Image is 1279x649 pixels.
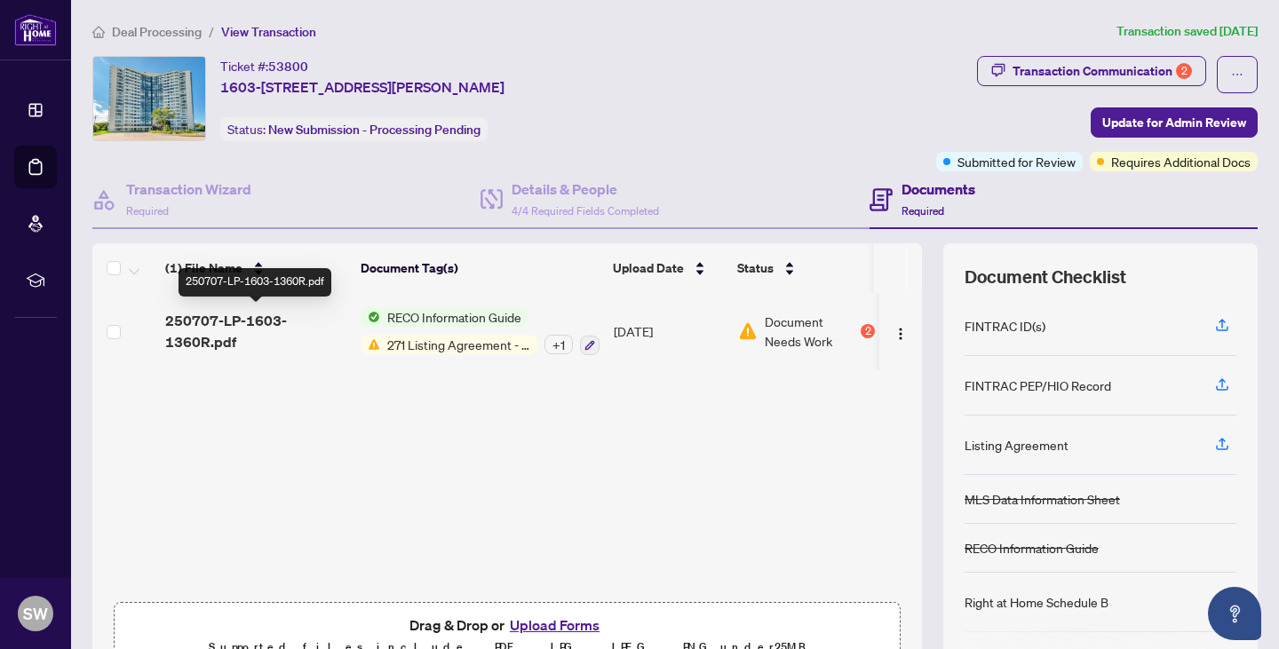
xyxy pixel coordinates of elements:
[886,317,915,345] button: Logo
[361,335,380,354] img: Status Icon
[179,268,331,297] div: 250707-LP-1603-1360R.pdf
[361,307,600,355] button: Status IconRECO Information GuideStatus Icon271 Listing Agreement - Seller Designated Representat...
[606,243,730,293] th: Upload Date
[126,178,251,200] h4: Transaction Wizard
[1208,587,1261,640] button: Open asap
[1116,21,1258,42] article: Transaction saved [DATE]
[126,204,169,218] span: Required
[965,435,1068,455] div: Listing Agreement
[268,59,308,75] span: 53800
[220,76,504,98] span: 1603-[STREET_ADDRESS][PERSON_NAME]
[965,376,1111,395] div: FINTRAC PEP/HIO Record
[965,489,1120,509] div: MLS Data Information Sheet
[165,258,242,278] span: (1) File Name
[221,24,316,40] span: View Transaction
[965,538,1099,558] div: RECO Information Guide
[957,152,1076,171] span: Submitted for Review
[902,204,944,218] span: Required
[92,26,105,38] span: home
[861,324,875,338] div: 2
[354,243,606,293] th: Document Tag(s)
[14,13,57,46] img: logo
[380,335,537,354] span: 271 Listing Agreement - Seller Designated Representation Agreement Authority to Offer for Sale
[1102,108,1246,137] span: Update for Admin Review
[730,243,881,293] th: Status
[504,613,605,637] button: Upload Forms
[512,204,659,218] span: 4/4 Required Fields Completed
[1231,68,1243,81] span: ellipsis
[613,258,684,278] span: Upload Date
[977,56,1206,86] button: Transaction Communication2
[209,21,214,42] li: /
[737,258,774,278] span: Status
[93,57,205,140] img: IMG-W12401389_1.jpg
[158,243,354,293] th: (1) File Name
[23,601,48,626] span: SW
[894,327,908,341] img: Logo
[1111,152,1251,171] span: Requires Additional Docs
[361,307,380,327] img: Status Icon
[165,310,346,352] span: 250707-LP-1603-1360R.pdf
[965,592,1108,612] div: Right at Home Schedule B
[268,122,481,138] span: New Submission - Processing Pending
[765,312,857,351] span: Document Needs Work
[220,117,488,141] div: Status:
[1013,57,1192,85] div: Transaction Communication
[607,293,731,369] td: [DATE]
[112,24,202,40] span: Deal Processing
[512,178,659,200] h4: Details & People
[380,307,528,327] span: RECO Information Guide
[1176,63,1192,79] div: 2
[902,178,975,200] h4: Documents
[544,335,573,354] div: + 1
[1091,107,1258,138] button: Update for Admin Review
[965,265,1126,289] span: Document Checklist
[220,56,308,76] div: Ticket #:
[409,613,605,637] span: Drag & Drop or
[738,321,758,341] img: Document Status
[965,316,1045,336] div: FINTRAC ID(s)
